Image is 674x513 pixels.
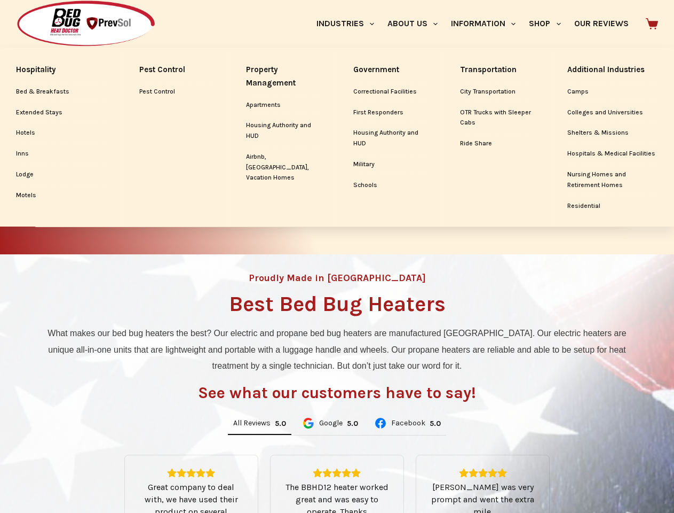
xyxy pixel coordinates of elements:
a: Property Management [246,58,321,95]
span: All Reviews [233,419,271,427]
p: What makes our bed bug heaters the best? Our electric and propane bed bug heaters are manufacture... [39,325,635,374]
a: Housing Authority and HUD [246,115,321,146]
h4: Proudly Made in [GEOGRAPHIC_DATA] [249,273,426,283]
span: Google [319,419,343,427]
a: Additional Industries [567,58,659,81]
a: Colleges and Universities [567,103,659,123]
a: Hospitals & Medical Facilities [567,144,659,164]
h3: See what our customers have to say! [198,385,476,401]
a: Ride Share [460,134,535,154]
a: Correctional Facilities [353,82,428,102]
a: Bed & Breakfasts [16,82,107,102]
a: Inns [16,144,107,164]
div: Rating: 5.0 out of 5 [275,419,286,428]
span: Facebook [391,419,425,427]
div: 5.0 [275,419,286,428]
a: OTR Trucks with Sleeper Cabs [460,103,535,134]
a: Extended Stays [16,103,107,123]
h1: Best Bed Bug Heaters [229,293,446,315]
a: Apartments [246,95,321,115]
a: Shelters & Missions [567,123,659,143]
a: Pest Control [139,58,214,81]
a: City Transportation [460,82,535,102]
a: First Responders [353,103,428,123]
div: Rating: 5.0 out of 5 [347,419,358,428]
div: 5.0 [347,419,358,428]
a: Residential [567,196,659,216]
div: Rating: 5.0 out of 5 [138,468,245,478]
div: Rating: 5.0 out of 5 [283,468,391,478]
button: Open LiveChat chat widget [9,4,41,36]
a: Military [353,154,428,175]
a: Camps [567,82,659,102]
a: Motels [16,185,107,206]
a: Airbnb, [GEOGRAPHIC_DATA], Vacation Homes [246,147,321,188]
a: Transportation [460,58,535,81]
a: Government [353,58,428,81]
a: Schools [353,175,428,196]
a: Pest Control [139,82,214,102]
div: 5.0 [430,419,441,428]
a: Hospitality [16,58,107,81]
a: Housing Authority and HUD [353,123,428,154]
a: Nursing Homes and Retirement Homes [567,165,659,196]
div: Rating: 5.0 out of 5 [430,419,441,428]
a: Hotels [16,123,107,143]
a: Lodge [16,165,107,185]
div: Rating: 5.0 out of 5 [429,468,536,478]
